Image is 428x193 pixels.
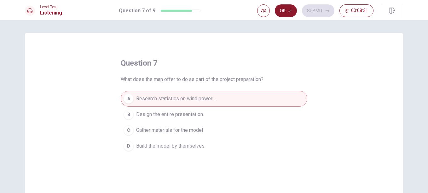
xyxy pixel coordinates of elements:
[121,91,307,107] button: AResearch statistics on wind power. .
[351,8,368,13] span: 00:08:31
[124,109,134,120] div: B
[40,5,62,9] span: Level Test
[275,4,297,17] button: Ok
[124,125,134,135] div: C
[124,141,134,151] div: D
[136,95,215,102] span: Research statistics on wind power. .
[121,76,263,83] span: What does the man offer to do as part of the project preparation?
[121,122,307,138] button: CGather materials for the model
[121,138,307,154] button: DBuild the model by themselves.
[119,7,155,15] h1: Question 7 of 9
[124,94,134,104] div: A
[136,142,205,150] span: Build the model by themselves.
[121,107,307,122] button: BDesign the entire presentation.
[121,58,158,68] h4: question 7
[40,9,62,17] h1: Listening
[136,111,204,118] span: Design the entire presentation.
[339,4,373,17] button: 00:08:31
[136,126,203,134] span: Gather materials for the model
